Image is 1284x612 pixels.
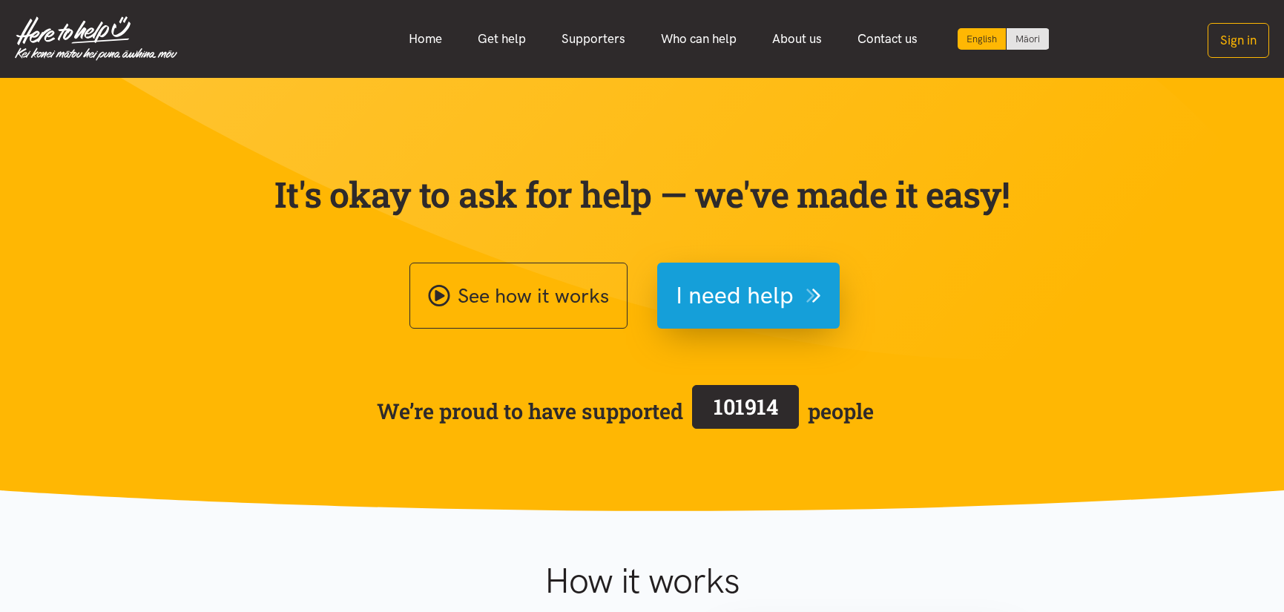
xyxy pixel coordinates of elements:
span: I need help [676,277,794,315]
a: Switch to Te Reo Māori [1007,28,1049,50]
a: About us [754,23,840,55]
span: 101914 [714,392,778,421]
a: Who can help [643,23,754,55]
button: Sign in [1208,23,1269,58]
div: Language toggle [958,28,1050,50]
a: Get help [460,23,544,55]
a: Supporters [544,23,643,55]
a: Home [391,23,460,55]
h1: How it works [400,559,884,602]
button: I need help [657,263,840,329]
a: See how it works [409,263,628,329]
span: We’re proud to have supported people [377,382,874,440]
div: Current language [958,28,1007,50]
a: Contact us [840,23,935,55]
a: 101914 [683,382,808,440]
img: Home [15,16,177,61]
p: It's okay to ask for help — we've made it easy! [271,173,1013,216]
